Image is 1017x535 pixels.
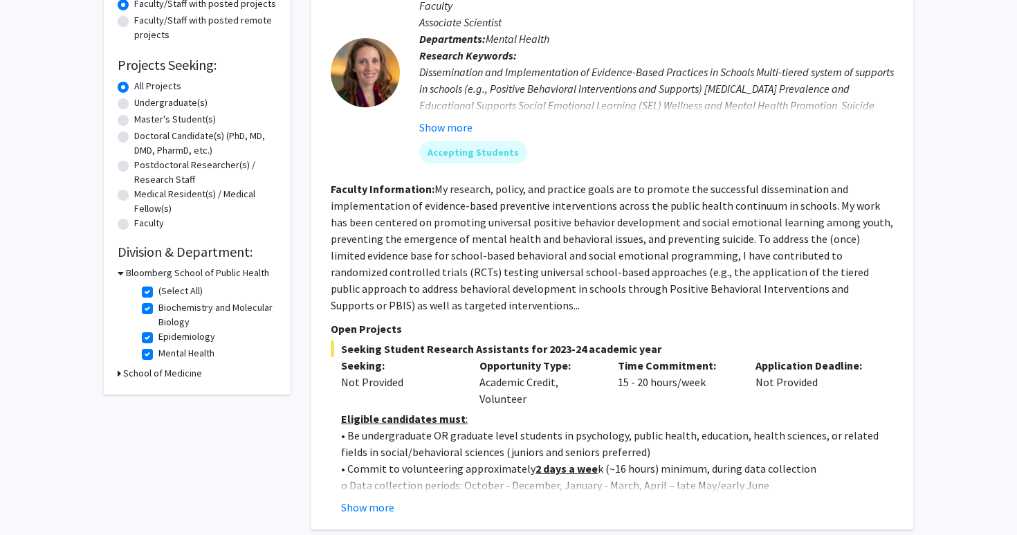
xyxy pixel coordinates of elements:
[419,119,473,136] button: Show more
[158,284,203,298] label: (Select All)
[134,187,277,216] label: Medical Resident(s) / Medical Fellow(s)
[134,129,277,158] label: Doctoral Candidate(s) (PhD, MD, DMD, PharmD, etc.)
[134,79,181,93] label: All Projects
[341,460,894,477] p: • Commit to volunteering approximately k (~16 hours) minimum, during data collection
[118,57,277,73] h2: Projects Seeking:
[419,32,486,46] b: Departments:
[607,357,746,407] div: 15 - 20 hours/week
[134,112,216,127] label: Master's Student(s)
[158,300,273,329] label: Biochemistry and Molecular Biology
[466,412,468,426] u: :
[469,357,607,407] div: Academic Credit, Volunteer
[118,244,277,260] h2: Division & Department:
[331,182,893,312] fg-read-more: My research, policy, and practice goals are to promote the successful dissemination and implement...
[535,462,598,475] u: 2 days a wee
[331,182,434,196] b: Faculty Information:
[331,341,894,357] span: Seeking Student Research Assistants for 2023-24 academic year
[341,412,466,426] u: Eligible candidates must
[126,266,269,280] h3: Bloomberg School of Public Health
[123,366,202,381] h3: School of Medicine
[341,477,894,493] p: o Data collection periods: October - December, January - March, April – late May/early June
[419,64,894,130] div: Dissemination and Implementation of Evidence-Based Practices in Schools Multi-tiered system of su...
[745,357,883,407] div: Not Provided
[10,473,59,525] iframe: Chat
[341,374,459,390] div: Not Provided
[341,357,459,374] p: Seeking:
[341,427,894,460] p: • Be undergraduate OR graduate level students in psychology, public health, education, health sci...
[331,320,894,337] p: Open Projects
[134,158,277,187] label: Postdoctoral Researcher(s) / Research Staff
[486,32,549,46] span: Mental Health
[158,329,215,344] label: Epidemiology
[755,357,873,374] p: Application Deadline:
[341,499,394,516] button: Show more
[618,357,735,374] p: Time Commitment:
[158,346,214,361] label: Mental Health
[134,96,208,110] label: Undergraduate(s)
[419,141,527,163] mat-chip: Accepting Students
[134,13,277,42] label: Faculty/Staff with posted remote projects
[134,216,164,230] label: Faculty
[419,48,517,62] b: Research Keywords:
[419,14,894,30] p: Associate Scientist
[479,357,597,374] p: Opportunity Type:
